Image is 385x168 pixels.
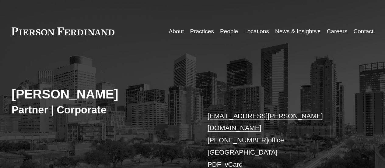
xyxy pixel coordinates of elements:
a: People [220,26,238,37]
a: folder dropdown [275,26,320,37]
a: [EMAIL_ADDRESS][PERSON_NAME][DOMAIN_NAME] [208,112,323,132]
a: About [169,26,184,37]
a: [PHONE_NUMBER] [208,136,268,144]
span: News & Insights [275,26,317,37]
a: Contact [354,26,374,37]
h3: Partner | Corporate [12,103,193,116]
h2: [PERSON_NAME] [12,87,193,102]
a: Practices [190,26,214,37]
a: Locations [244,26,269,37]
a: Careers [327,26,348,37]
